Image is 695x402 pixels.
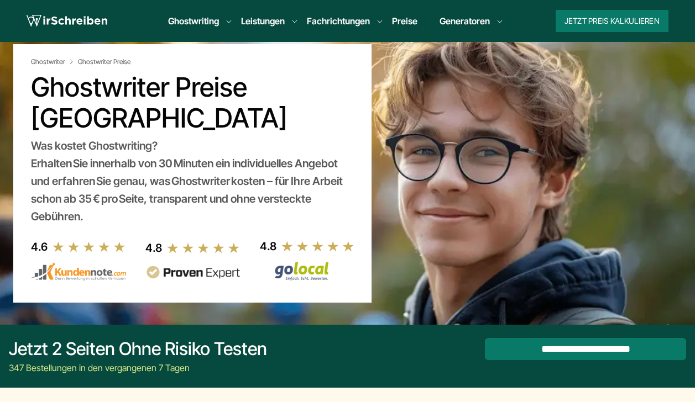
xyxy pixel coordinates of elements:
img: Wirschreiben Bewertungen [260,261,355,281]
a: Ghostwriter [31,57,76,66]
div: 4.8 [145,239,162,257]
img: provenexpert reviews [145,266,241,279]
div: Was kostet Ghostwriting? Erhalten Sie innerhalb von 30 Minuten ein individuelles Angebot und erfa... [31,137,354,225]
span: Ghostwriter Preise [78,57,130,66]
img: logo wirschreiben [27,13,107,29]
div: Jetzt 2 Seiten ohne Risiko testen [9,338,267,360]
img: stars [52,241,126,253]
a: Ghostwriting [168,14,219,28]
a: Generatoren [440,14,490,28]
a: Preise [392,15,417,27]
h1: Ghostwriter Preise [GEOGRAPHIC_DATA] [31,72,354,134]
div: 4.6 [31,238,48,256]
div: 4.8 [260,237,276,255]
button: Jetzt Preis kalkulieren [556,10,668,32]
a: Leistungen [241,14,285,28]
img: stars [166,242,241,254]
a: Fachrichtungen [307,14,370,28]
img: kundennote [31,262,126,281]
img: stars [281,240,355,252]
div: 347 Bestellungen in den vergangenen 7 Tagen [9,361,267,374]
